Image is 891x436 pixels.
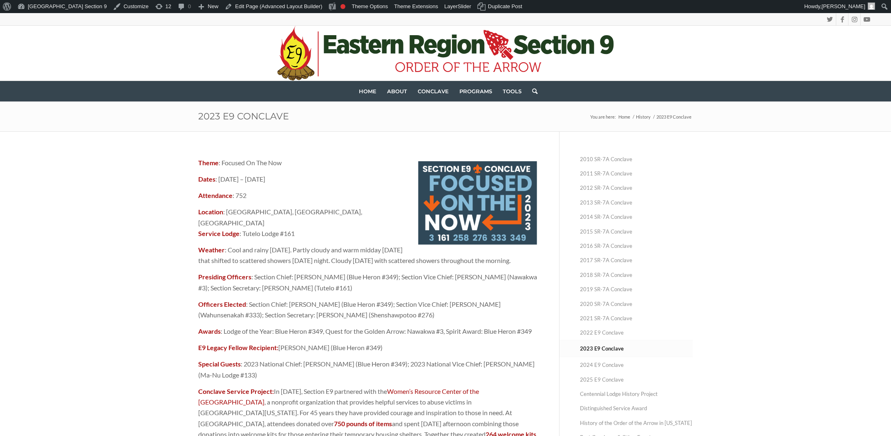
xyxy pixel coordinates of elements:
[580,297,693,311] a: 2020 SR-7A Conclave
[198,360,241,368] strong: Special Guests
[198,110,289,122] a: 2023 E9 Conclave
[198,273,251,281] strong: Presiding Officers
[822,3,865,9] span: [PERSON_NAME]
[198,191,233,199] strong: Attendance
[198,300,246,308] strong: Officers Elected
[580,210,693,224] a: 2014 SR-7A Conclave
[617,114,631,120] a: Home
[198,246,225,254] strong: Weather
[580,387,693,401] a: Centennial Lodge History Project
[635,114,652,120] a: History
[618,114,630,119] span: Home
[497,81,527,101] a: Tools
[580,373,693,387] a: 2025 E9 Conclave
[503,88,522,94] span: Tools
[580,341,693,357] a: 2023 E9 Conclave
[198,190,539,201] p: : 752
[580,282,693,297] a: 2019 SR-7A Conclave
[198,344,278,351] strong: E9 Legacy Fellow Recipient:
[198,387,479,406] a: Women’s Resource Center of the [GEOGRAPHIC_DATA]
[652,114,655,120] span: /
[459,88,492,94] span: Programs
[198,327,221,335] strong: Awards
[387,88,407,94] span: About
[655,114,693,120] span: 2023 E9 Conclave
[580,401,693,416] a: Distinguished Service Award
[580,358,693,372] a: 2024 E9 Conclave
[198,342,539,353] p: [PERSON_NAME] (Blue Heron #349)
[580,239,693,253] a: 2016 SR-7A Conclave
[580,152,693,166] a: 2010 SR-7A Conclave
[631,114,635,120] span: /
[580,416,693,430] a: History of the Order of the Arrow in [US_STATE]
[354,81,382,101] a: Home
[198,387,274,395] strong: Conclave Service Project:
[359,88,376,94] span: Home
[198,157,539,168] p: : Focused On The Now
[580,225,693,239] a: 2015 SR-7A Conclave
[861,13,873,25] a: Link to Youtube
[836,13,848,25] a: Link to Facebook
[198,299,539,321] p: : Section Chief: [PERSON_NAME] (Blue Heron #349); Section Vice Chief: [PERSON_NAME] (Wahunsenakah...
[418,88,449,94] span: Conclave
[590,114,616,119] span: You are here:
[580,181,693,195] a: 2012 SR-7A Conclave
[580,196,693,210] a: 2013 SR-7A Conclave
[412,81,454,101] a: Conclave
[580,311,693,326] a: 2021 SR-7A Conclave
[824,13,836,25] a: Link to Twitter
[198,175,215,183] strong: Dates
[382,81,412,101] a: About
[198,207,539,239] p: : [GEOGRAPHIC_DATA], [GEOGRAPHIC_DATA], [GEOGRAPHIC_DATA] : Tutelo Lodge #161
[580,326,693,340] a: 2022 E9 Conclave
[527,81,537,101] a: Search
[580,253,693,267] a: 2017 SR-7A Conclave
[198,174,539,184] p: : [DATE] – [DATE]
[198,208,223,216] strong: Location
[340,4,345,9] div: Focus keyphrase not set
[198,326,539,337] p: : Lodge of the Year: Blue Heron #349, Quest for the Golden Arrow: Nawakwa #3, Spirit Award: Blue ...
[198,229,240,237] strong: Service Lodge
[848,13,860,25] a: Link to Instagram
[580,166,693,181] a: 2011 SR-7A Conclave
[198,159,219,166] strong: Theme
[198,245,539,266] p: : Cool and rainy [DATE]. Partly cloudy and warm midday [DATE] that shifted to scattered showers [...
[580,268,693,282] a: 2018 SR-7A Conclave
[636,114,651,119] span: History
[198,272,539,293] p: : Section Chief: [PERSON_NAME] (Blue Heron #349); Section Vice Chief: [PERSON_NAME] (Nawakwa #3);...
[454,81,497,101] a: Programs
[334,420,392,427] strong: 750 pounds of items
[198,359,539,380] p: : 2023 National Chief: [PERSON_NAME] (Blue Heron #349); 2023 National Vice Chief: [PERSON_NAME] (...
